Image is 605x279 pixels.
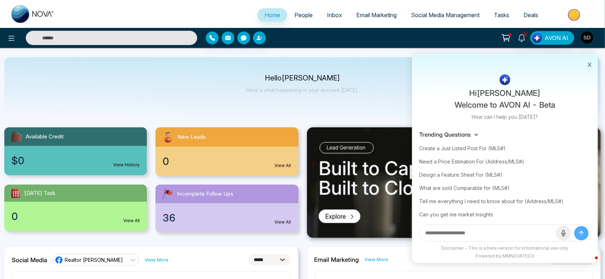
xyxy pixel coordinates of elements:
a: View All [123,217,140,224]
a: Incomplete Follow Ups36View All [151,185,302,232]
span: Social Media Management [411,11,480,19]
span: 36 [163,210,175,225]
span: AVON AI [545,34,568,42]
div: Tell me everything I need to know about for (Address/MLS#) [419,195,591,208]
span: 0 [163,154,169,169]
a: View More [145,256,168,263]
div: Need a Price Estimation For (Address/MLS#) [419,155,591,168]
a: View More [365,256,388,263]
button: AVON AI [530,31,574,45]
h2: Email Marketing [314,256,359,263]
span: New Leads [178,133,206,141]
h2: Social Media [12,256,47,264]
a: View All [275,219,291,225]
a: New Leads0View All [151,127,302,176]
a: Home [257,8,287,22]
a: View History [113,162,140,168]
p: Hi [PERSON_NAME] Welcome to AVON AI - Beta [455,87,555,111]
span: 4 [522,31,528,38]
p: Hello [PERSON_NAME] [246,75,359,81]
img: followUps.svg [161,187,174,200]
span: Tasks [494,11,509,19]
div: What are sold Comparable for (MLS#) [419,181,591,195]
div: Powered by MMNOVATECH [416,253,594,259]
span: Email Marketing [356,11,397,19]
div: Can you get me market Insights [419,208,591,221]
span: Inbox [327,11,342,19]
img: Lead Flow [532,33,542,43]
span: Deals [524,11,538,19]
img: newLeads.svg [161,130,175,144]
a: Tasks [487,8,516,22]
a: View All [275,162,291,169]
img: . [307,127,601,238]
img: Nova CRM Logo [11,5,54,23]
span: $0 [11,153,24,168]
div: Create a Just Listed Post For (MLS#) [419,142,591,155]
span: Realtor [PERSON_NAME] [65,256,123,263]
div: Disclaimer - This is a beta version for informational use only [416,245,594,251]
h3: Trending Questions [419,131,471,138]
a: Deals [516,8,545,22]
img: AI Logo [500,74,510,85]
span: People [294,11,313,19]
a: Social Media Management [404,8,487,22]
img: availableCredit.svg [10,130,23,143]
span: [DATE] Task [24,189,55,197]
a: People [287,8,320,22]
img: Market-place.gif [549,7,601,23]
div: Design a Feature Sheet For (MLS#) [419,168,591,181]
img: todayTask.svg [10,187,21,199]
p: How can I help you [DATE]? [472,113,538,121]
a: 4 [513,31,530,44]
span: 0 [11,209,18,224]
iframe: Intercom live chat [581,255,598,272]
a: Email Marketing [349,8,404,22]
p: Here's what happening in your account [DATE]. [246,87,359,93]
a: Inbox [320,8,349,22]
span: Incomplete Follow Ups [177,190,233,198]
span: Available Credit [26,133,64,141]
span: Home [264,11,280,19]
img: User Avatar [581,31,593,44]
